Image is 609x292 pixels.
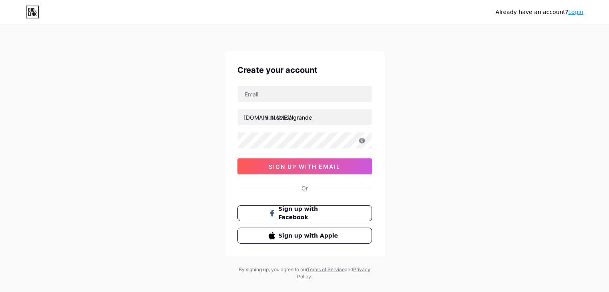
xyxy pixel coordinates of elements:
button: sign up with email [237,158,372,174]
button: Sign up with Facebook [237,205,372,221]
a: Login [568,9,583,15]
div: [DOMAIN_NAME]/ [244,113,291,122]
a: Terms of Service [307,266,345,272]
div: Already have an account? [496,8,583,16]
div: Or [301,184,308,192]
span: Sign up with Facebook [278,205,340,222]
button: Sign up with Apple [237,228,372,244]
input: username [238,109,372,125]
span: Sign up with Apple [278,232,340,240]
div: By signing up, you agree to our and . [237,266,373,280]
input: Email [238,86,372,102]
span: sign up with email [269,163,340,170]
div: Create your account [237,64,372,76]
